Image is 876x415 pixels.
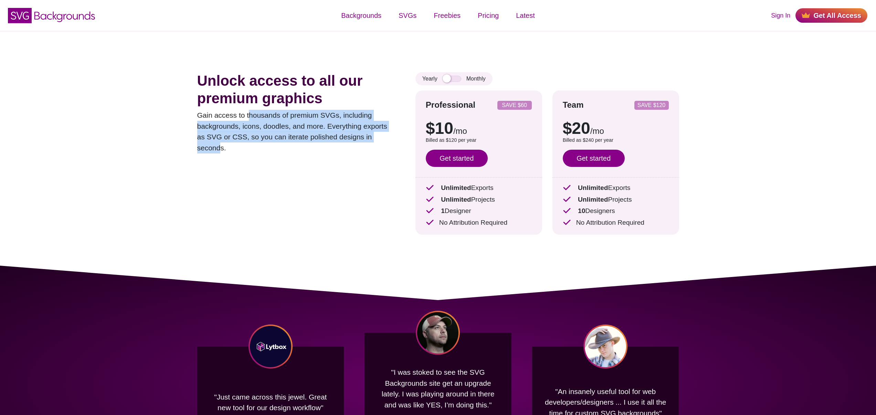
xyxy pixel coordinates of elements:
p: Projects [563,195,669,205]
div: Yearly Monthly [415,72,493,85]
strong: Team [563,100,584,109]
strong: Unlimited [441,196,471,203]
img: Jarod Peachey headshot [583,324,627,369]
p: Gain access to thousands of premium SVGs, including backgrounds, icons, doodles, and more. Everyt... [197,110,395,153]
a: Latest [507,5,543,26]
a: Get started [426,150,488,167]
p: No Attribution Required [426,218,532,228]
p: $20 [563,120,669,137]
strong: 10 [578,207,585,214]
p: Designers [563,206,669,216]
a: Sign In [771,11,790,20]
p: SAVE $120 [637,103,666,108]
span: /mo [590,126,604,136]
img: Chris Coyier headshot [416,311,460,355]
p: Exports [563,183,669,193]
h1: Unlock access to all our premium graphics [197,72,395,107]
a: Pricing [469,5,507,26]
p: Projects [426,195,532,205]
strong: Unlimited [578,196,608,203]
p: Billed as $120 per year [426,137,532,144]
a: Get All Access [795,8,867,23]
a: SVGs [390,5,425,26]
p: No Attribution Required [563,218,669,228]
p: SAVE $60 [500,103,529,108]
p: Billed as $240 per year [563,137,669,144]
p: Designer [426,206,532,216]
img: Lytbox Co logo [249,324,293,369]
a: Backgrounds [333,5,390,26]
strong: Unlimited [441,184,471,191]
strong: 1 [441,207,445,214]
p: Exports [426,183,532,193]
a: Freebies [425,5,469,26]
a: Get started [563,150,625,167]
p: $10 [426,120,532,137]
strong: Unlimited [578,184,608,191]
strong: Professional [426,100,475,109]
span: /mo [453,126,467,136]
